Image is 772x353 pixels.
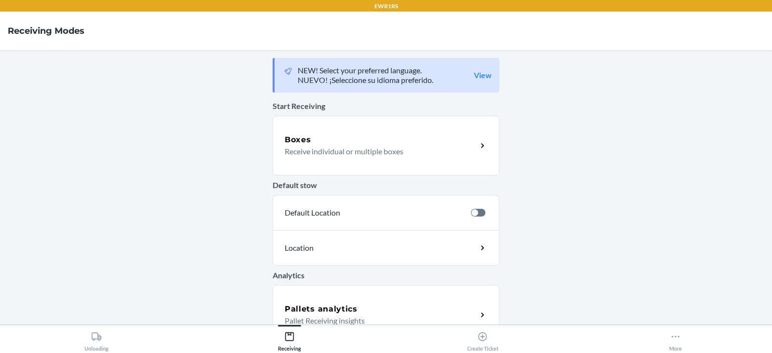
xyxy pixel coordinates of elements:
p: Default stow [273,179,499,191]
div: More [669,327,682,352]
p: NEW! Select your preferred language. [298,66,433,75]
h5: Boxes [285,134,311,146]
a: View [474,70,492,80]
p: NUEVO! ¡Seleccione su idioma preferido. [298,75,433,85]
p: Start Receiving [273,100,499,112]
a: BoxesReceive individual or multiple boxes [273,116,499,176]
p: Receive individual or multiple boxes [285,146,469,157]
p: Pallet Receiving insights [285,315,469,326]
p: Location [285,242,399,254]
p: Analytics [273,270,499,281]
p: Default Location [285,207,463,218]
a: Location [273,230,499,266]
div: Receiving [278,327,301,352]
button: More [579,325,772,352]
a: Pallets analyticsPallet Receiving insights [273,285,499,345]
div: Unloading [84,327,109,352]
button: Create Ticket [386,325,579,352]
div: Create Ticket [467,327,498,352]
h4: Receiving Modes [8,25,84,37]
button: Receiving [193,325,386,352]
p: EWR1RS [374,2,398,11]
h5: Pallets analytics [285,303,358,315]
